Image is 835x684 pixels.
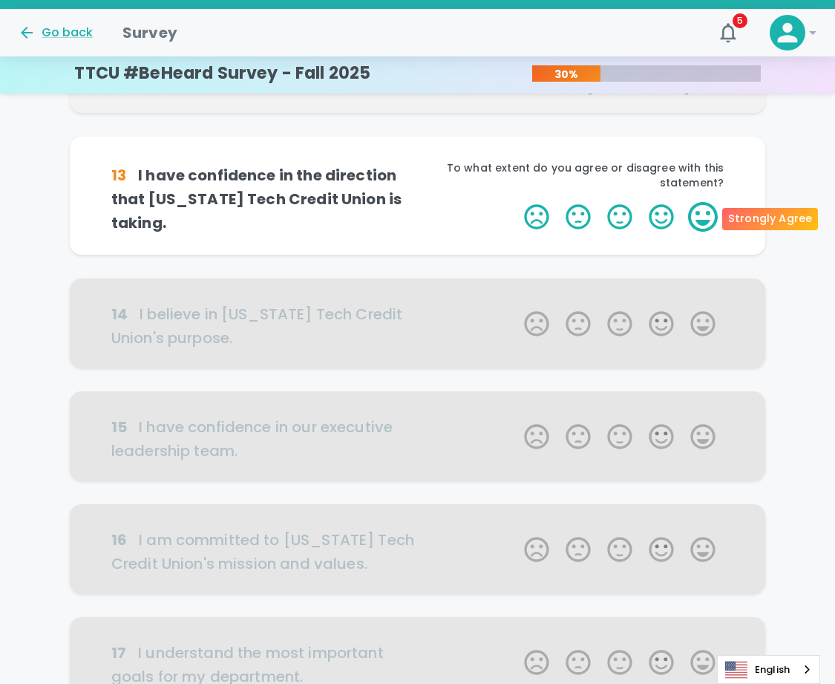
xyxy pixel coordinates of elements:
p: 30% [532,67,600,82]
span: 5 [733,13,747,28]
h4: TTCU #BeHeard Survey - Fall 2025 [74,63,370,84]
button: 5 [710,15,746,51]
aside: Language selected: English [717,655,820,684]
div: Language [717,655,820,684]
button: Go back [18,24,93,42]
h1: Survey [122,21,177,45]
h6: I have confidence in the direction that [US_STATE] Tech Credit Union is taking. [111,163,418,235]
p: To what extent do you agree or disagree with this statement? [418,160,724,190]
div: Strongly Agree [722,208,818,230]
a: English [718,656,819,683]
div: 13 [111,163,126,187]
